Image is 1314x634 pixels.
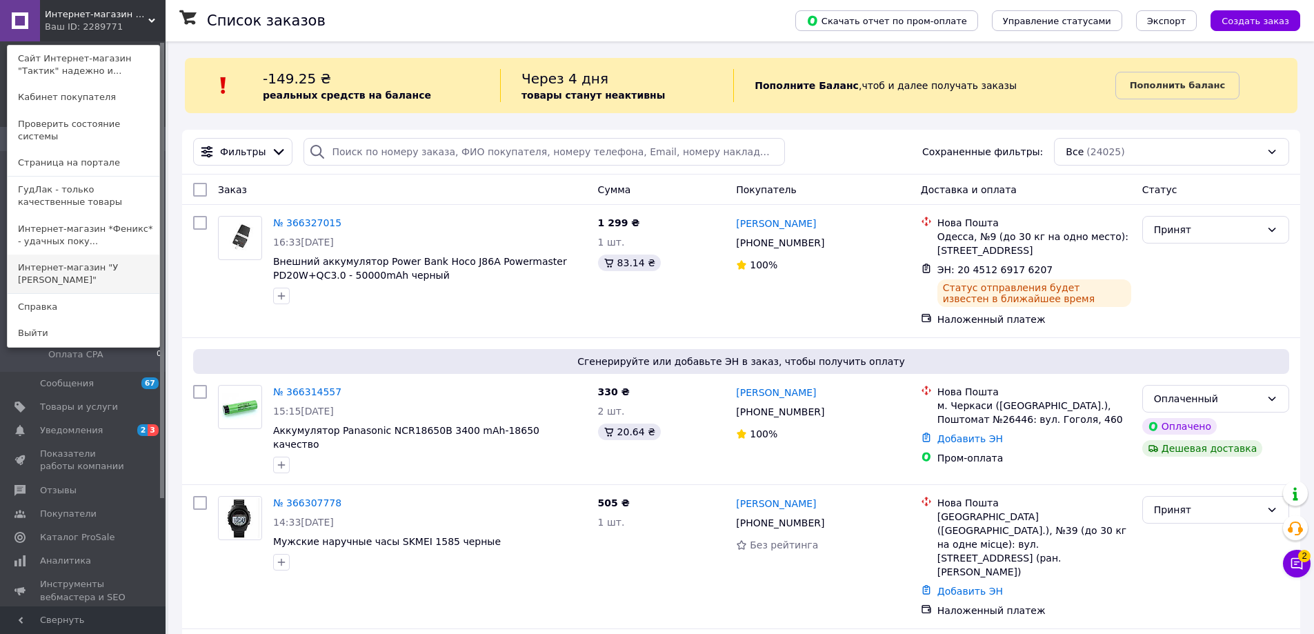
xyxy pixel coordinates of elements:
span: -149.25 ₴ [263,70,331,87]
span: Сообщения [40,377,94,390]
img: Фото товару [219,393,261,422]
span: Аналитика [40,555,91,567]
input: Поиск по номеру заказа, ФИО покупателя, номеру телефона, Email, номеру накладной [303,138,784,166]
a: [PERSON_NAME] [736,217,816,230]
span: Заказ [218,184,247,195]
span: Статус [1142,184,1177,195]
span: 3 [148,424,159,436]
a: Мужские наручные часы SKMEI 1585 черные [273,536,501,547]
span: ЭН: 20 4512 6917 6207 [937,264,1053,275]
h1: Список заказов [207,12,326,29]
div: [GEOGRAPHIC_DATA] ([GEOGRAPHIC_DATA].), №39 (до 30 кг на одне місце): вул. [STREET_ADDRESS] (ран.... [937,510,1131,579]
a: [PERSON_NAME] [736,386,816,399]
span: Уведомления [40,424,103,437]
a: Интернет-магазин *Феникс* - удачных поку... [8,216,159,255]
a: Проверить состояние системы [8,111,159,150]
span: Фильтры [220,145,266,159]
span: 100% [750,259,777,270]
span: Сохраненные фильтры: [922,145,1043,159]
span: 14:33[DATE] [273,517,334,528]
a: Фото товару [218,216,262,260]
div: Наложенный платеж [937,604,1131,617]
span: 67 [141,377,159,389]
button: Создать заказ [1211,10,1300,31]
a: Пополнить баланс [1115,72,1240,99]
b: Пополните Баланс [755,80,859,91]
span: 1 шт. [598,237,625,248]
img: Фото товару [219,498,261,538]
b: Пополнить баланс [1130,80,1225,90]
span: 1 шт. [598,517,625,528]
div: Одесса, №9 (до 30 кг на одно место): [STREET_ADDRESS] [937,230,1131,257]
a: № 366307778 [273,497,341,508]
span: 2 [1298,550,1311,562]
a: Фото товару [218,496,262,540]
a: Интернет-магазин "У [PERSON_NAME]" [8,255,159,293]
button: Экспорт [1136,10,1197,31]
span: Создать заказ [1222,16,1289,26]
button: Скачать отчет по пром-оплате [795,10,978,31]
span: (24025) [1086,146,1124,157]
a: Кабинет покупателя [8,84,159,110]
button: Управление статусами [992,10,1122,31]
div: 83.14 ₴ [598,255,661,271]
span: Экспорт [1147,16,1186,26]
span: Оплата CPA [48,348,103,361]
img: :exclamation: [213,75,234,96]
div: Нова Пошта [937,216,1131,230]
a: [PERSON_NAME] [736,497,816,511]
a: Справка [8,294,159,320]
span: [PHONE_NUMBER] [736,517,824,528]
span: Покупатели [40,508,97,520]
span: 100% [750,428,777,439]
span: 15:15[DATE] [273,406,334,417]
a: Страница на портале [8,150,159,176]
a: Аккумулятор Panasonic NCR18650B 3400 mAh-18650 качество [273,425,539,450]
span: Управление статусами [1003,16,1111,26]
div: 20.64 ₴ [598,424,661,440]
span: Инструменты вебмастера и SEO [40,578,128,603]
span: Через 4 дня [521,70,608,87]
div: Принят [1154,222,1261,237]
a: Выйти [8,320,159,346]
span: Доставка и оплата [921,184,1017,195]
span: Сумма [598,184,631,195]
b: реальных средств на балансе [263,90,431,101]
span: Интернет-магазин "Тактик" надежно и быстро [45,8,148,21]
div: Принят [1154,502,1261,517]
span: Все [1066,145,1084,159]
span: Скачать отчет по пром-оплате [806,14,967,27]
span: 16:33[DATE] [273,237,334,248]
div: Нова Пошта [937,496,1131,510]
span: Отзывы [40,484,77,497]
span: Покупатель [736,184,797,195]
span: Товары и услуги [40,401,118,413]
span: Сгенерируйте или добавьте ЭН в заказ, чтобы получить оплату [199,355,1284,368]
div: Дешевая доставка [1142,440,1263,457]
span: Каталог ProSale [40,531,115,544]
img: Фото товару [219,224,261,253]
span: 505 ₴ [598,497,630,508]
div: Пром-оплата [937,451,1131,465]
span: 2 шт. [598,406,625,417]
div: Ваш ID: 2289771 [45,21,103,33]
span: 330 ₴ [598,386,630,397]
div: , чтоб и далее получать заказы [733,69,1115,102]
a: Добавить ЭН [937,586,1003,597]
span: 0 [157,348,161,361]
a: Фото товару [218,385,262,429]
div: Наложенный платеж [937,313,1131,326]
span: 2 [137,424,148,436]
div: Нова Пошта [937,385,1131,399]
span: [PHONE_NUMBER] [736,237,824,248]
a: ГудЛак - только качественные товары [8,177,159,215]
a: № 366314557 [273,386,341,397]
div: м. Черкаси ([GEOGRAPHIC_DATA].), Поштомат №26446: вул. Гоголя, 460 [937,399,1131,426]
a: Добавить ЭН [937,433,1003,444]
a: Внешний аккумулятор Power Bank Hoco J86A Powermaster PD20W+QC3.0 - 50000mAh черный [273,256,567,281]
span: Без рейтинга [750,539,818,551]
a: Сайт Интернет-магазин "Тактик" надежно и... [8,46,159,84]
div: Оплачено [1142,418,1217,435]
